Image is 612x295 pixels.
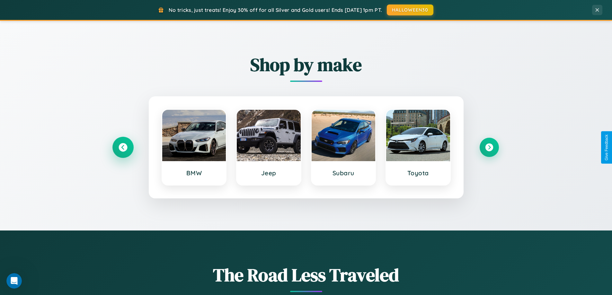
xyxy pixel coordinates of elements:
[113,263,499,287] h1: The Road Less Traveled
[318,169,369,177] h3: Subaru
[113,52,499,77] h2: Shop by make
[393,169,444,177] h3: Toyota
[6,273,22,289] iframe: Intercom live chat
[604,134,609,161] div: Give Feedback
[169,7,382,13] span: No tricks, just treats! Enjoy 30% off for all Silver and Gold users! Ends [DATE] 1pm PT.
[243,169,294,177] h3: Jeep
[169,169,220,177] h3: BMW
[387,4,433,15] button: HALLOWEEN30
